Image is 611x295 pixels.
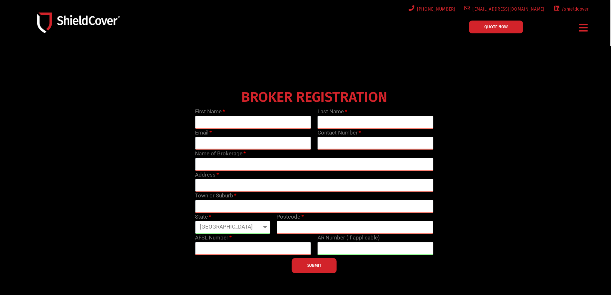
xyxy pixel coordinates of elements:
[470,5,544,13] span: [EMAIL_ADDRESS][DOMAIN_NAME]
[195,171,219,179] label: Address
[469,21,523,33] a: QUOTE NOW
[559,5,589,13] span: /shieldcover
[292,258,337,273] button: SUBMIT
[195,213,211,221] label: State
[195,129,212,137] label: Email
[195,108,225,116] label: First Name
[318,108,347,116] label: Last Name
[195,192,236,200] label: Town or Suburb
[192,93,437,101] h4: BROKER REGISTRATION
[318,234,380,242] label: AR Number (if applicable)
[415,5,455,13] span: [PHONE_NUMBER]
[307,265,321,266] span: SUBMIT
[195,234,232,242] label: AFSL Number
[463,5,545,13] a: [EMAIL_ADDRESS][DOMAIN_NAME]
[484,25,508,29] span: QUOTE NOW
[318,129,361,137] label: Contact Number
[577,20,590,35] div: Menu Toggle
[37,13,120,33] img: Shield-Cover-Underwriting-Australia-logo-full
[407,5,455,13] a: [PHONE_NUMBER]
[195,150,246,158] label: Name of Brokerage
[276,213,303,221] label: Postcode
[552,5,589,13] a: /shieldcover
